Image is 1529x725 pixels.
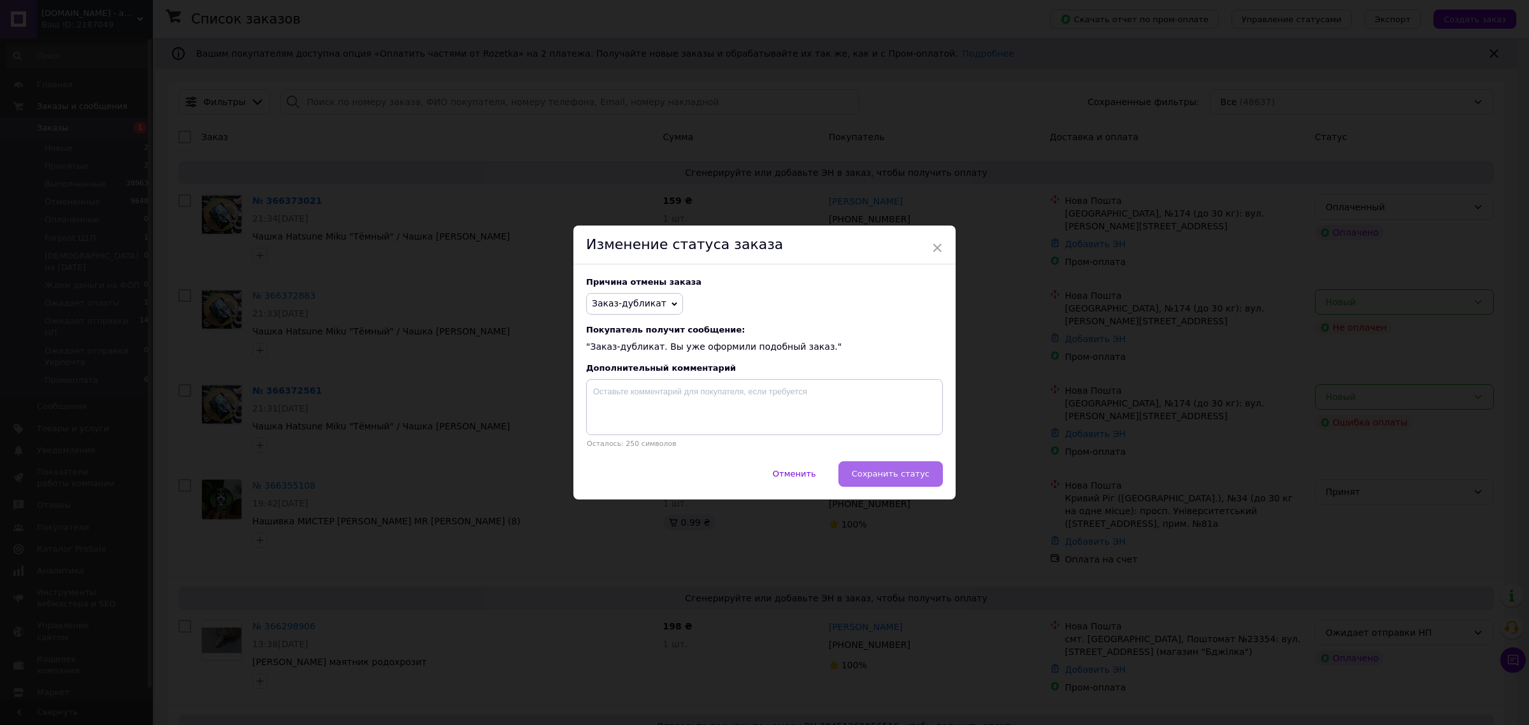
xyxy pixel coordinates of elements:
[852,469,930,478] span: Сохранить статус
[931,237,943,259] span: ×
[838,461,943,487] button: Сохранить статус
[586,440,943,448] p: Осталось: 250 символов
[592,298,666,308] span: Заказ-дубликат
[759,461,829,487] button: Отменить
[573,226,956,264] div: Изменение статуса заказа
[773,469,816,478] span: Отменить
[586,325,943,354] div: "Заказ-дубликат. Вы уже оформили подобный заказ."
[586,325,943,334] span: Покупатель получит сообщение:
[586,363,943,373] div: Дополнительный комментарий
[586,277,943,287] div: Причина отмены заказа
